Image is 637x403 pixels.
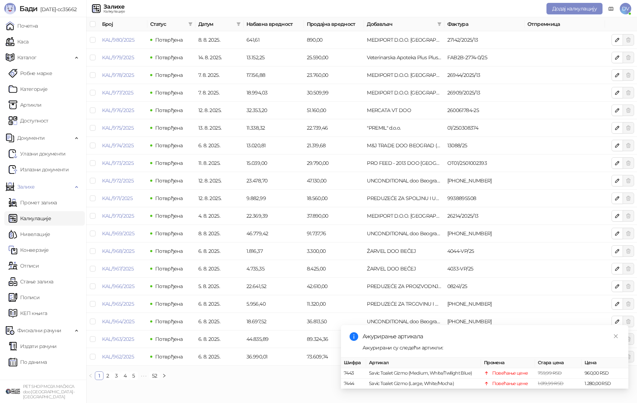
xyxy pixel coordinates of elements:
[155,89,183,96] span: Потврђена
[364,278,444,295] td: PREDUZEĆE ZA PROIZVODNJU PROMET I USLUGE ZORBAL DOO BEOGRAD
[155,213,183,219] span: Потврђена
[444,225,525,242] td: 25-3000-010289
[366,368,481,379] td: Savic Toalet Gizmo (Medium, White/Twilight Blue)
[187,19,194,29] span: filter
[99,17,147,31] th: Број
[364,207,444,225] td: MEDIPORT D.O.O. BEOGRAD
[102,353,134,360] a: KAL/962/2025
[444,102,525,119] td: 260061784-25
[37,6,77,13] span: [DATE]-cc35662
[102,142,134,149] a: KAL/974/2025
[304,137,364,154] td: 21.319,68
[102,283,134,289] a: KAL/966/2025
[304,207,364,225] td: 37.890,00
[304,172,364,190] td: 47.130,00
[613,334,618,339] span: close
[195,49,244,66] td: 14. 8. 2025.
[17,180,34,194] span: Залихе
[244,17,304,31] th: Набавна вредност
[102,230,134,237] a: KAL/969/2025
[244,348,304,366] td: 36.990,01
[244,137,304,154] td: 13.020,81
[444,66,525,84] td: 26944/2025/13
[244,190,304,207] td: 9.882,99
[150,372,160,380] a: 52
[582,379,628,389] td: 1.280,00 RSD
[304,31,364,49] td: 890,00
[155,318,183,325] span: Потврђена
[304,102,364,119] td: 51.160,00
[538,381,563,386] span: 1.019,99 RSD
[444,295,525,313] td: 25-300-008481
[244,154,304,172] td: 15.039,00
[304,66,364,84] td: 23.760,00
[364,102,444,119] td: MERCATA VT DOO
[341,379,366,389] td: 7444
[304,313,364,330] td: 36.813,50
[492,370,528,377] div: Повећање цене
[304,190,364,207] td: 18.560,00
[17,131,45,145] span: Документи
[364,66,444,84] td: MEDIPORT D.O.O. BEOGRAD
[155,72,183,78] span: Потврђена
[444,313,525,330] td: 25-3000-010115
[244,330,304,348] td: 44.835,89
[95,372,103,380] a: 1
[195,278,244,295] td: 5. 8. 2025.
[9,227,50,241] a: Нивелације
[436,19,443,29] span: filter
[444,49,525,66] td: FAB2B-2774-0/25
[244,225,304,242] td: 46.779,42
[195,313,244,330] td: 6. 8. 2025.
[102,89,133,96] a: KAL/977/2025
[195,119,244,137] td: 13. 8. 2025.
[195,31,244,49] td: 8. 8. 2025.
[444,17,525,31] th: Фактура
[444,207,525,225] td: 26214/2025/13
[155,107,183,114] span: Потврђена
[195,330,244,348] td: 6. 8. 2025.
[102,213,134,219] a: KAL/970/2025
[102,37,134,43] a: KAL/980/2025
[155,353,183,360] span: Потврђена
[437,22,442,26] span: filter
[9,147,66,161] a: Ulazni dokumentiУлазни документи
[304,242,364,260] td: 3.300,00
[188,22,193,26] span: filter
[364,260,444,278] td: ŽARVEL DOO BEČEJ
[102,54,134,61] a: KAL/979/2025
[364,119,444,137] td: "PREMIL" d.o.o.
[198,20,234,28] span: Датум
[102,265,134,272] a: KAL/967/2025
[155,301,183,307] span: Потврђена
[535,358,582,368] th: Стара цена
[444,154,525,172] td: OT01/2501002393
[102,107,134,114] a: KAL/976/2025
[304,278,364,295] td: 42.610,00
[23,384,74,399] small: PET SHOP MOJA MAČKICA doo [GEOGRAPHIC_DATA]-[GEOGRAPHIC_DATA]
[364,242,444,260] td: ŽARVEL DOO BEČEJ
[155,142,183,149] span: Потврђена
[366,358,481,368] th: Артикал
[304,260,364,278] td: 8.425,00
[444,137,525,154] td: 13088/25
[582,368,628,379] td: 960,00 RSD
[195,190,244,207] td: 12. 8. 2025.
[364,137,444,154] td: M&J TRADE DOO BEOGRAD (ZEMUN)
[162,374,166,378] span: right
[195,137,244,154] td: 6. 8. 2025.
[367,20,434,28] span: Добављач
[364,190,444,207] td: PREDUZEĆE ZA SPOLJNU I UNUTRAŠNJU TRGOVINU I USLUGE NELT CO. DOO DOBANOVCI
[155,195,183,201] span: Потврђена
[9,82,48,96] a: Категорије
[17,323,61,338] span: Фискални рачуни
[112,371,121,380] li: 3
[444,84,525,102] td: 26909/2025/13
[538,370,562,376] span: 759,99 RSD
[6,34,28,49] a: Каса
[582,358,628,368] th: Цена
[6,384,20,399] img: 64x64-companyLogo-9f44b8df-f022-41eb-b7d6-300ad218de09.png
[17,50,37,65] span: Каталог
[244,31,304,49] td: 641,61
[244,66,304,84] td: 17.156,88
